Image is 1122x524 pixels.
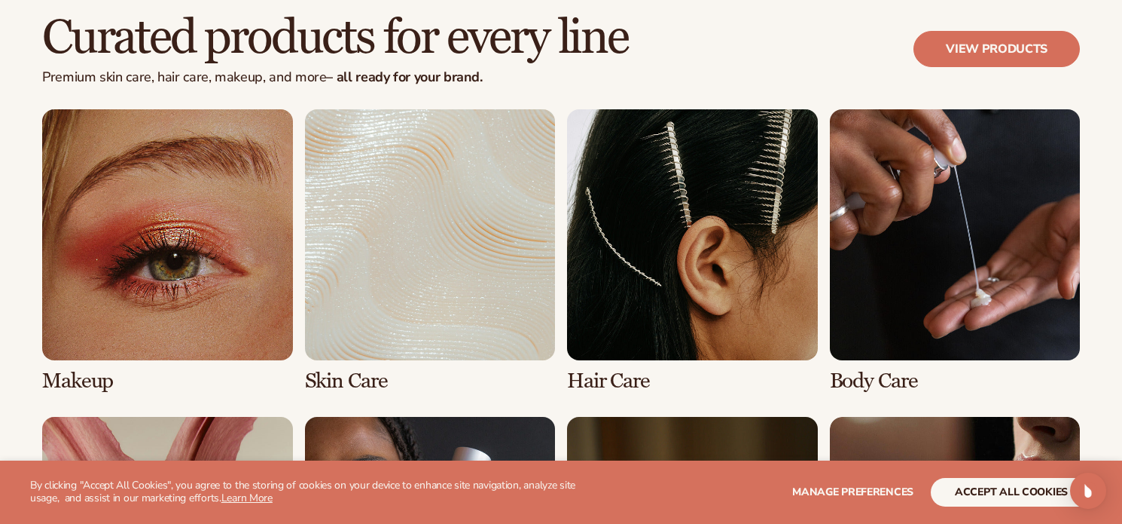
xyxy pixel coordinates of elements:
div: 4 / 8 [830,109,1081,392]
button: accept all cookies [931,478,1092,507]
h3: Makeup [42,369,293,393]
button: Manage preferences [792,478,913,507]
a: View products [913,31,1080,67]
span: Manage preferences [792,485,913,499]
h3: Hair Care [567,369,818,393]
a: Learn More [221,491,273,505]
div: 1 / 8 [42,109,293,392]
div: Open Intercom Messenger [1070,473,1106,509]
p: By clicking "Accept All Cookies", you agree to the storing of cookies on your device to enhance s... [30,480,602,505]
strong: – all ready for your brand. [326,68,482,86]
h3: Body Care [830,369,1081,393]
p: Premium skin care, hair care, makeup, and more [42,69,628,86]
div: 2 / 8 [305,109,556,392]
h3: Skin Care [305,369,556,393]
h2: Curated products for every line [42,13,628,63]
div: 3 / 8 [567,109,818,392]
